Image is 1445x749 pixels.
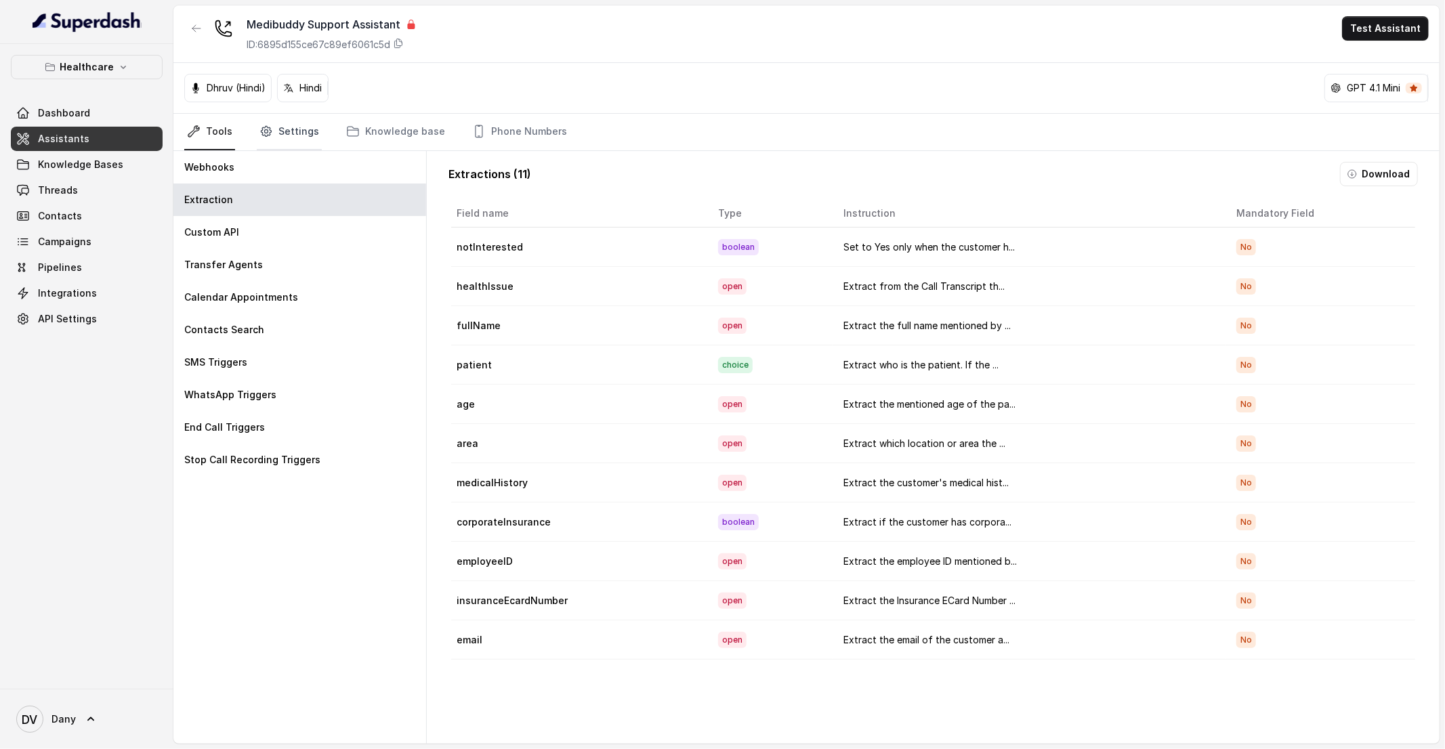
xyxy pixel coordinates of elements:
p: Healthcare [60,59,114,75]
td: employeeID [451,542,707,581]
th: Field name [451,200,707,228]
span: open [718,278,747,295]
span: open [718,632,747,648]
th: Mandatory Field [1226,200,1415,228]
p: Dhruv (Hindi) [207,81,266,95]
td: area [451,424,707,463]
p: GPT 4.1 Mini [1347,81,1400,95]
a: Dany [11,700,163,738]
p: Custom API [184,226,239,239]
span: No [1236,318,1256,334]
a: Dashboard [11,101,163,125]
p: WhatsApp Triggers [184,388,276,402]
span: No [1236,593,1256,609]
td: Extract the email of the customer a... [833,620,1226,660]
span: No [1236,278,1256,295]
td: Extract the Insurance ECard Number ... [833,581,1226,620]
a: Settings [257,114,322,150]
span: boolean [718,514,759,530]
a: Knowledge Bases [11,152,163,177]
span: Assistants [38,132,89,146]
span: open [718,553,747,570]
td: fullName [451,306,707,345]
span: Integrations [38,286,97,300]
span: No [1236,553,1256,570]
td: Extract who is the patient. If the ... [833,345,1226,385]
a: Integrations [11,281,163,305]
img: light.svg [33,11,142,33]
span: Dany [51,712,76,726]
span: No [1236,435,1256,452]
span: choice [718,357,753,373]
td: corporateInsurance [451,502,707,542]
p: Stop Call Recording Triggers [184,453,320,467]
td: Extract if the customer has corpora... [833,502,1226,542]
td: Extract from the Call Transcript th... [833,267,1226,306]
span: No [1236,239,1256,255]
nav: Tabs [184,114,1429,150]
td: Extract the employee ID mentioned b... [833,542,1226,581]
span: No [1236,632,1256,648]
a: Assistants [11,127,163,151]
p: SMS Triggers [184,356,247,369]
a: API Settings [11,307,163,331]
a: Knowledge base [343,114,448,150]
button: Test Assistant [1342,16,1429,41]
a: Contacts [11,204,163,228]
td: Extract the mentioned age of the pa... [833,385,1226,424]
td: Extract the customer's medical hist... [833,463,1226,502]
p: End Call Triggers [184,421,265,434]
a: Phone Numbers [469,114,570,150]
td: insuranceEcardNumber [451,581,707,620]
span: Campaigns [38,235,91,249]
span: No [1236,357,1256,373]
span: Dashboard [38,106,90,120]
span: No [1236,475,1256,491]
td: Extract the full name mentioned by ... [833,306,1226,345]
a: Pipelines [11,255,163,280]
p: Extraction [184,193,233,207]
th: Type [707,200,833,228]
span: open [718,593,747,609]
td: email [451,620,707,660]
p: ID: 6895d155ce67c89ef6061c5d [247,38,390,51]
td: notInterested [451,228,707,267]
button: Download [1340,162,1418,186]
div: Medibuddy Support Assistant [247,16,417,33]
td: patient [451,345,707,385]
a: Tools [184,114,235,150]
p: Calendar Appointments [184,291,298,304]
td: Extract which location or area the ... [833,424,1226,463]
span: open [718,318,747,334]
td: Set to Yes only when the customer h... [833,228,1226,267]
span: open [718,396,747,412]
p: Hindi [299,81,322,95]
span: boolean [718,239,759,255]
span: open [718,435,747,452]
a: Threads [11,178,163,202]
span: Pipelines [38,261,82,274]
p: Transfer Agents [184,258,263,272]
p: Contacts Search [184,323,264,337]
th: Instruction [833,200,1226,228]
p: Webhooks [184,160,234,174]
span: No [1236,396,1256,412]
td: healthIssue [451,267,707,306]
span: open [718,475,747,491]
span: No [1236,514,1256,530]
p: Extractions ( 11 ) [448,166,531,182]
text: DV [22,712,38,727]
span: Contacts [38,209,82,223]
a: Campaigns [11,230,163,254]
button: Healthcare [11,55,163,79]
span: Threads [38,184,78,197]
svg: openai logo [1331,83,1341,93]
span: API Settings [38,312,97,326]
td: age [451,385,707,424]
td: medicalHistory [451,463,707,502]
span: Knowledge Bases [38,158,123,171]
